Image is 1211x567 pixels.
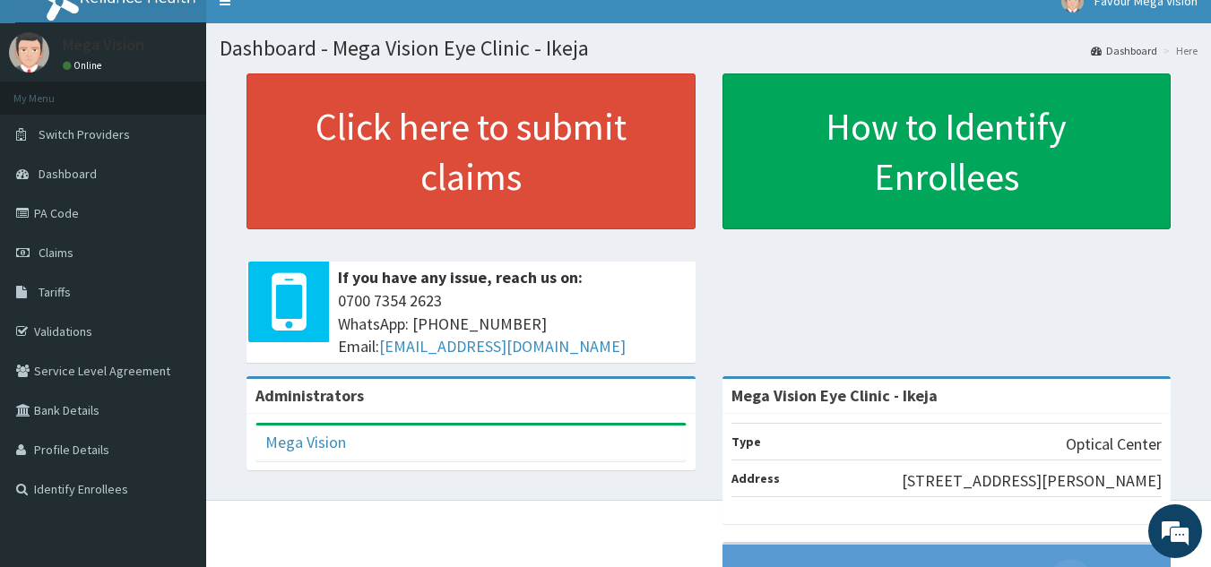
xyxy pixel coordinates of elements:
span: Dashboard [39,166,97,182]
li: Here [1159,43,1198,58]
span: Claims [39,245,74,261]
p: Mega Vision [63,37,144,53]
b: Address [731,470,780,486]
p: [STREET_ADDRESS][PERSON_NAME] [902,469,1162,493]
span: Switch Providers [39,126,130,142]
b: Administrators [255,385,364,406]
a: [EMAIL_ADDRESS][DOMAIN_NAME] [379,336,626,357]
img: User Image [9,32,49,73]
strong: Mega Vision Eye Clinic - Ikeja [731,385,938,406]
a: Online [63,59,106,72]
b: Type [731,434,761,450]
a: Click here to submit claims [247,73,696,229]
span: Tariffs [39,284,71,300]
span: 0700 7354 2623 WhatsApp: [PHONE_NUMBER] Email: [338,289,687,358]
b: If you have any issue, reach us on: [338,267,583,288]
a: Dashboard [1091,43,1157,58]
a: Mega Vision [265,432,346,452]
p: Optical Center [1066,433,1162,456]
h1: Dashboard - Mega Vision Eye Clinic - Ikeja [220,37,1198,60]
a: How to Identify Enrollees [722,73,1172,229]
